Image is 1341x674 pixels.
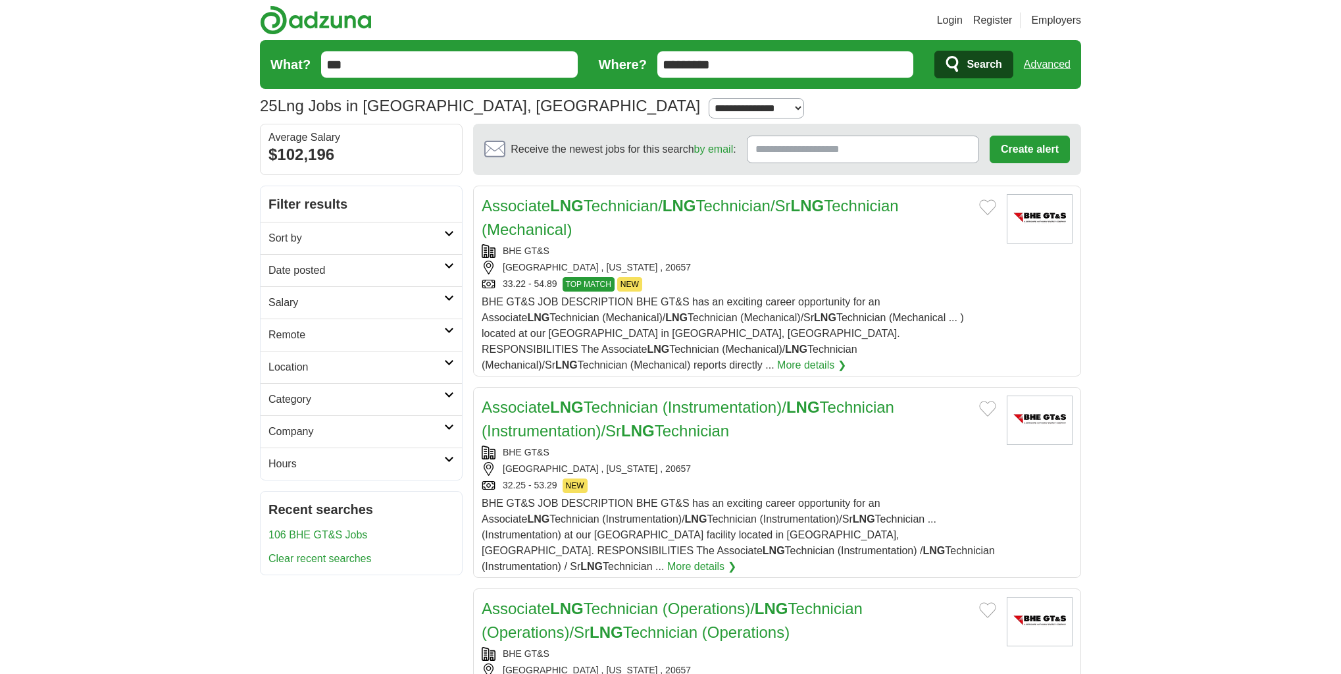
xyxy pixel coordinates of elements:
[261,415,462,448] a: Company
[268,327,444,343] h2: Remote
[791,197,824,215] strong: LNG
[665,312,688,323] strong: LNG
[268,143,454,167] div: $102,196
[268,392,444,407] h2: Category
[482,296,964,371] span: BHE GT&S JOB DESCRIPTION BHE GT&S has an exciting career opportunity for an Associate Technician ...
[260,94,278,118] span: 25
[563,277,615,292] span: TOP MATCH
[482,498,995,572] span: BHE GT&S JOB DESCRIPTION BHE GT&S has an exciting career opportunity for an Associate Technician ...
[550,600,584,617] strong: LNG
[268,230,444,246] h2: Sort by
[979,199,996,215] button: Add to favorite jobs
[482,479,996,493] div: 32.25 - 53.29
[923,545,945,556] strong: LNG
[694,143,734,155] a: by email
[1031,13,1081,28] a: Employers
[261,383,462,415] a: Category
[482,398,894,440] a: AssociateLNGTechnician (Instrumentation)/LNGTechnician (Instrumentation)/SrLNGTechnician
[261,351,462,383] a: Location
[990,136,1070,163] button: Create alert
[268,529,367,540] a: 106 BHE GT&S Jobs
[580,561,603,572] strong: LNG
[482,600,863,641] a: AssociateLNGTechnician (Operations)/LNGTechnician (Operations)/SrLNGTechnician (Operations)
[979,401,996,417] button: Add to favorite jobs
[482,197,899,238] a: AssociateLNGTechnician/LNGTechnician/SrLNGTechnician (Mechanical)
[814,312,836,323] strong: LNG
[268,500,454,519] h2: Recent searches
[1024,51,1071,78] a: Advanced
[590,623,623,641] strong: LNG
[261,186,462,222] h2: Filter results
[260,97,700,115] h1: Lng Jobs in [GEOGRAPHIC_DATA], [GEOGRAPHIC_DATA]
[1007,396,1073,445] img: BHE GT&S logo
[268,359,444,375] h2: Location
[621,422,655,440] strong: LNG
[261,448,462,480] a: Hours
[934,51,1013,78] button: Search
[785,344,807,355] strong: LNG
[261,254,462,286] a: Date posted
[786,398,820,416] strong: LNG
[763,545,785,556] strong: LNG
[270,55,311,74] label: What?
[503,246,549,256] a: BHE GT&S
[503,447,549,457] a: BHE GT&S
[1007,597,1073,646] img: BHE GT&S logo
[755,600,788,617] strong: LNG
[563,479,588,493] span: NEW
[482,277,996,292] div: 33.22 - 54.89
[555,359,578,371] strong: LNG
[663,197,696,215] strong: LNG
[482,462,996,476] div: [GEOGRAPHIC_DATA] , [US_STATE] , 20657
[482,261,996,274] div: [GEOGRAPHIC_DATA] , [US_STATE] , 20657
[979,602,996,618] button: Add to favorite jobs
[1007,194,1073,244] img: BHE GT&S logo
[260,5,372,35] img: Adzuna logo
[503,648,549,659] a: BHE GT&S
[617,277,642,292] span: NEW
[268,132,454,143] div: Average Salary
[268,553,372,564] a: Clear recent searches
[599,55,647,74] label: Where?
[261,319,462,351] a: Remote
[511,142,736,157] span: Receive the newest jobs for this search :
[853,513,875,525] strong: LNG
[268,263,444,278] h2: Date posted
[268,295,444,311] h2: Salary
[777,357,846,373] a: More details ❯
[550,197,584,215] strong: LNG
[261,286,462,319] a: Salary
[937,13,963,28] a: Login
[967,51,1001,78] span: Search
[527,312,549,323] strong: LNG
[268,424,444,440] h2: Company
[973,13,1013,28] a: Register
[261,222,462,254] a: Sort by
[268,456,444,472] h2: Hours
[550,398,584,416] strong: LNG
[647,344,669,355] strong: LNG
[527,513,549,525] strong: LNG
[667,559,736,575] a: More details ❯
[685,513,707,525] strong: LNG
